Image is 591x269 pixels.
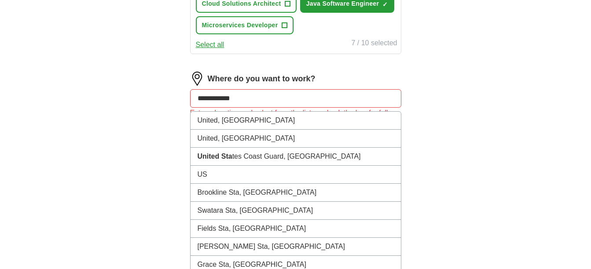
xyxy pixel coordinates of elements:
[191,238,401,256] li: [PERSON_NAME] Sta, [GEOGRAPHIC_DATA]
[202,21,278,30] span: Microservices Developer
[190,72,204,86] img: location.png
[191,184,401,202] li: Brookline Sta, [GEOGRAPHIC_DATA]
[190,108,401,129] div: Enter a location and select from the list, or check the box for fully remote roles
[191,148,401,166] li: tes Coast Guard, [GEOGRAPHIC_DATA]
[382,1,388,8] span: ✓
[351,38,397,50] div: 7 / 10 selected
[198,153,232,160] strong: United Sta
[196,16,294,34] button: Microservices Developer
[191,130,401,148] li: United, [GEOGRAPHIC_DATA]
[196,40,224,50] button: Select all
[208,73,316,85] label: Where do you want to work?
[191,166,401,184] li: US
[191,220,401,238] li: Fields Sta, [GEOGRAPHIC_DATA]
[191,112,401,130] li: United, [GEOGRAPHIC_DATA]
[191,202,401,220] li: Swatara Sta, [GEOGRAPHIC_DATA]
